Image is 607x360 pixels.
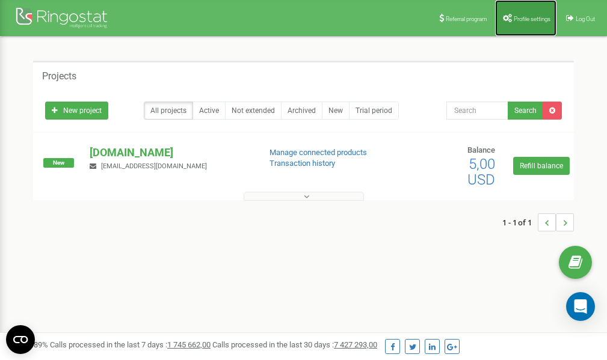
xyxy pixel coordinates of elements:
[144,102,193,120] a: All projects
[514,16,550,22] span: Profile settings
[508,102,543,120] button: Search
[225,102,282,120] a: Not extended
[167,340,211,349] u: 1 745 662,00
[193,102,226,120] a: Active
[42,71,76,82] h5: Projects
[50,340,211,349] span: Calls processed in the last 7 days :
[349,102,399,120] a: Trial period
[513,157,570,175] a: Refill balance
[281,102,322,120] a: Archived
[6,325,35,354] button: Open CMP widget
[270,159,335,168] a: Transaction history
[43,158,74,168] span: New
[334,340,377,349] u: 7 427 293,00
[502,201,574,243] nav: ...
[502,213,538,231] span: 1 - 1 of 1
[90,145,250,160] p: [DOMAIN_NAME]
[446,16,487,22] span: Referral program
[322,102,350,120] a: New
[576,16,595,22] span: Log Out
[446,102,508,120] input: Search
[566,292,595,321] div: Open Intercom Messenger
[212,340,377,349] span: Calls processed in the last 30 days :
[467,156,495,188] span: 5,00 USD
[270,148,367,157] a: Manage connected products
[45,102,108,120] a: New project
[467,145,495,154] span: Balance
[101,162,207,170] span: [EMAIL_ADDRESS][DOMAIN_NAME]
